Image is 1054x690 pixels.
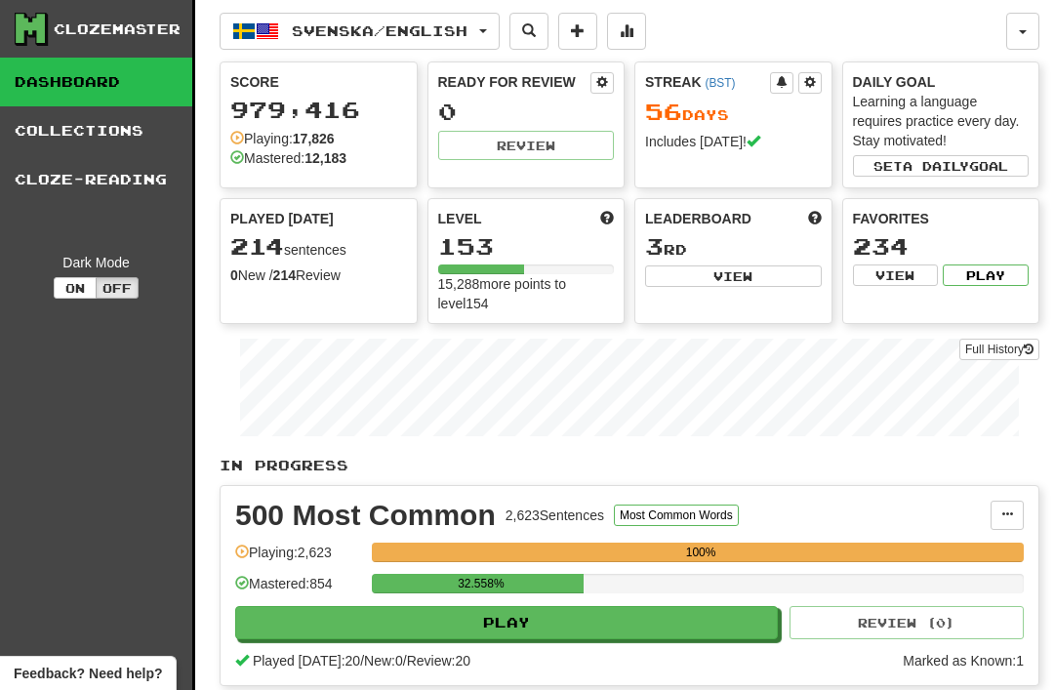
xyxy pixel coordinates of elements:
[230,265,407,285] div: New / Review
[614,505,739,526] button: Most Common Words
[903,159,969,173] span: a daily
[853,92,1030,150] div: Learning a language requires practice every day. Stay motivated!
[15,253,178,272] div: Dark Mode
[558,13,597,50] button: Add sentence to collection
[509,13,548,50] button: Search sentences
[14,664,162,683] span: Open feedback widget
[645,232,664,260] span: 3
[54,20,181,39] div: Clozemaster
[54,277,97,299] button: On
[645,72,770,92] div: Streak
[438,131,615,160] button: Review
[959,339,1039,360] a: Full History
[220,456,1039,475] p: In Progress
[808,209,822,228] span: This week in points, UTC
[903,651,1024,670] div: Marked as Known: 1
[230,234,407,260] div: sentences
[403,653,407,669] span: /
[438,209,482,228] span: Level
[645,98,682,125] span: 56
[253,653,360,669] span: Played [DATE]: 20
[235,606,778,639] button: Play
[853,264,939,286] button: View
[230,267,238,283] strong: 0
[645,265,822,287] button: View
[96,277,139,299] button: Off
[230,72,407,92] div: Score
[438,100,615,124] div: 0
[600,209,614,228] span: Score more points to level up
[645,234,822,260] div: rd
[293,131,335,146] strong: 17,826
[220,13,500,50] button: Svenska/English
[853,209,1030,228] div: Favorites
[230,129,335,148] div: Playing:
[378,543,1024,562] div: 100%
[235,543,362,575] div: Playing: 2,623
[943,264,1029,286] button: Play
[273,267,296,283] strong: 214
[378,574,584,593] div: 32.558%
[438,234,615,259] div: 153
[645,209,751,228] span: Leaderboard
[235,574,362,606] div: Mastered: 854
[304,150,346,166] strong: 12,183
[235,501,496,530] div: 500 Most Common
[364,653,403,669] span: New: 0
[438,274,615,313] div: 15,288 more points to level 154
[230,148,346,168] div: Mastered:
[790,606,1024,639] button: Review (0)
[853,72,1030,92] div: Daily Goal
[360,653,364,669] span: /
[506,506,604,525] div: 2,623 Sentences
[853,155,1030,177] button: Seta dailygoal
[705,76,735,90] a: (BST)
[853,234,1030,259] div: 234
[645,100,822,125] div: Day s
[407,653,470,669] span: Review: 20
[230,98,407,122] div: 979,416
[438,72,591,92] div: Ready for Review
[607,13,646,50] button: More stats
[645,132,822,151] div: Includes [DATE]!
[292,22,467,39] span: Svenska / English
[230,232,284,260] span: 214
[230,209,334,228] span: Played [DATE]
